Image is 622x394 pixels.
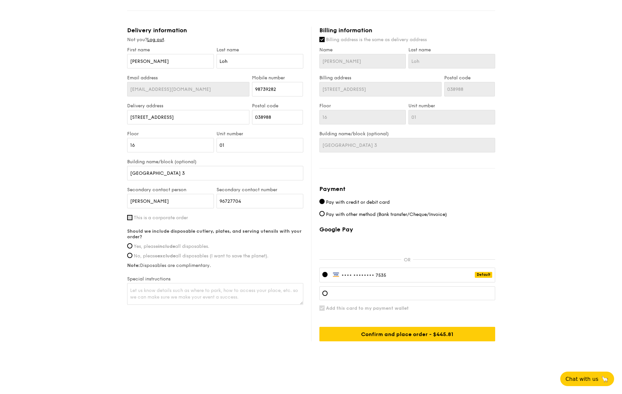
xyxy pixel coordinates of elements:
[319,199,325,204] input: Pay with credit or debit card
[319,75,442,81] label: Billing address
[408,103,495,109] label: Unit number
[127,276,303,282] label: Special instructions
[127,131,214,137] label: Floor
[560,372,614,386] button: Chat with us🦙
[326,199,390,205] span: Pay with credit or debit card
[252,103,303,109] label: Postal code
[217,47,303,53] label: Last name
[408,47,495,53] label: Last name
[134,244,209,249] span: Yes, please all disposables.
[127,75,250,81] label: Email address
[319,237,495,251] iframe: Secure payment button frame
[319,184,495,194] h4: Payment
[127,37,303,43] div: Not you? .
[134,253,268,259] span: No, please all disposables (I want to save the planet).
[333,272,340,277] img: visa.ab3dc9b1.svg
[127,187,214,193] label: Secondary contact person
[127,243,132,249] input: Yes, pleaseincludeall disposables.
[601,375,609,383] span: 🦙
[326,37,427,42] span: Billing address is the same as delivery address
[147,37,164,42] a: Log out
[475,272,492,278] div: Default
[158,244,175,249] strong: include
[319,131,495,137] label: Building name/block (optional)
[127,27,187,34] span: Delivery information
[157,253,175,259] strong: exclude
[127,103,250,109] label: Delivery address
[127,215,132,220] input: This is a corporate order
[319,27,372,34] span: Billing information
[217,187,303,193] label: Secondary contact number
[127,253,132,258] input: No, pleaseexcludeall disposables (I want to save the planet).
[134,215,188,221] span: This is a corporate order
[127,263,140,268] strong: Note:
[326,212,447,217] span: Pay with other method (Bank transfer/Cheque/Invoice)
[217,131,303,137] label: Unit number
[319,327,495,341] input: Confirm and place order - $445.81
[333,291,492,296] iframe: Secure card payment input frame
[127,159,303,165] label: Building name/block (optional)
[444,75,495,81] label: Postal code
[319,226,495,233] label: Google Pay
[326,305,409,311] span: Add this card to my payment wallet
[565,376,598,382] span: Chat with us
[333,273,386,278] label: •••• 7535
[319,47,406,53] label: Name
[127,263,303,268] label: Disposables are complimentary.
[319,37,325,42] input: Billing address is the same as delivery address
[127,228,302,240] strong: Should we include disposable cutlery, plates, and serving utensils with your order?
[319,211,325,216] input: Pay with other method (Bank transfer/Cheque/Invoice)
[252,75,303,81] label: Mobile number
[341,273,364,278] span: •••• ••••
[401,257,413,263] p: OR
[319,103,406,109] label: Floor
[127,47,214,53] label: First name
